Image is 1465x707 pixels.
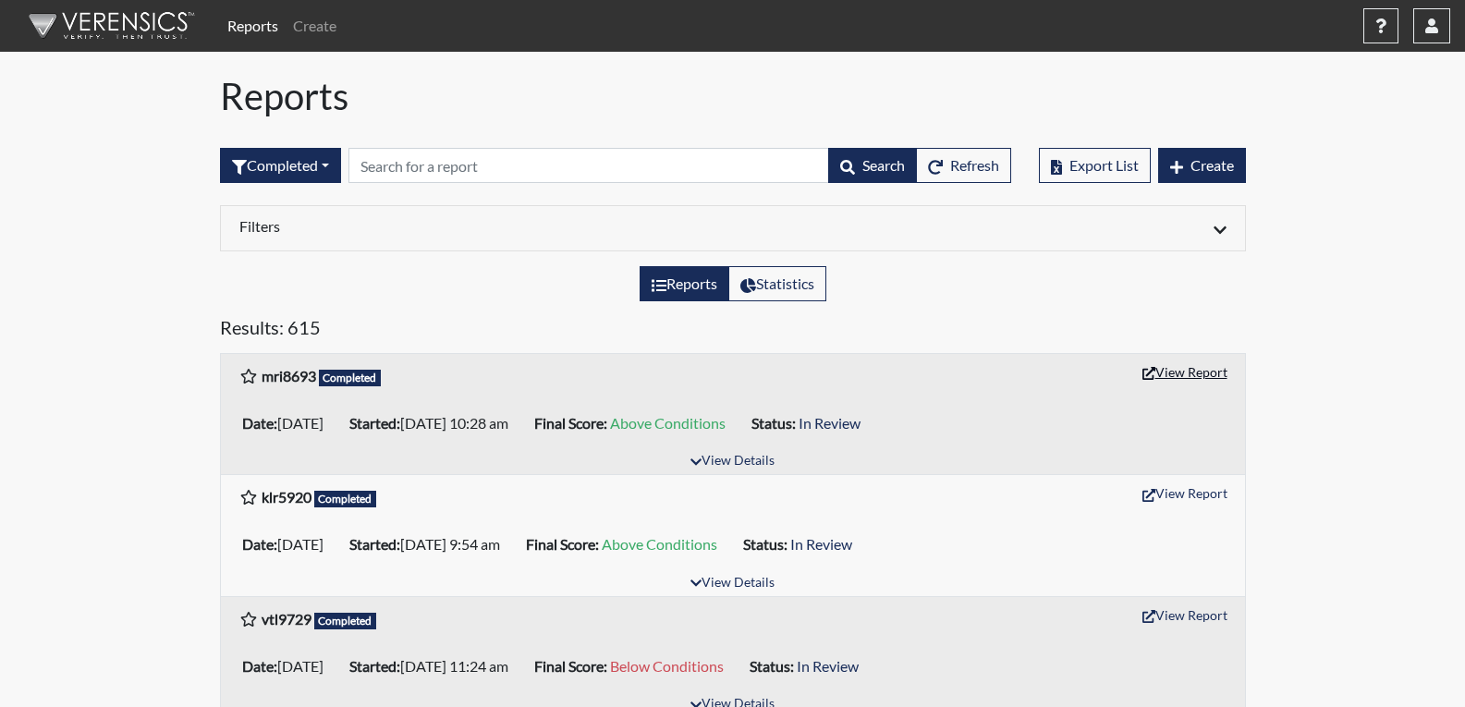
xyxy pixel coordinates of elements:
a: Create [286,7,344,44]
button: View Report [1134,601,1236,629]
b: Status: [743,535,787,553]
li: [DATE] [235,408,342,438]
span: Refresh [950,156,999,174]
a: Reports [220,7,286,44]
span: Completed [314,491,377,507]
li: [DATE] [235,530,342,559]
h6: Filters [239,217,719,235]
label: View statistics about completed interviews [728,266,826,301]
li: [DATE] 10:28 am [342,408,527,438]
b: Date: [242,414,277,432]
li: [DATE] 9:54 am [342,530,519,559]
span: Search [862,156,905,174]
span: Completed [319,370,382,386]
span: Above Conditions [610,414,726,432]
button: View Report [1134,479,1236,507]
h1: Reports [220,74,1246,118]
b: Final Score: [534,657,607,675]
b: klr5920 [262,488,311,506]
span: Above Conditions [602,535,717,553]
span: Create [1190,156,1234,174]
span: In Review [797,657,859,675]
h5: Results: 615 [220,316,1246,346]
b: mri8693 [262,367,316,384]
b: Status: [750,657,794,675]
button: View Report [1134,358,1236,386]
div: Click to expand/collapse filters [226,217,1240,239]
span: Export List [1069,156,1139,174]
span: Completed [314,613,377,629]
label: View the list of reports [640,266,729,301]
div: Filter by interview status [220,148,341,183]
b: Started: [349,414,400,432]
b: Final Score: [534,414,607,432]
b: Final Score: [526,535,599,553]
button: View Details [682,571,783,596]
button: View Details [682,449,783,474]
button: Refresh [916,148,1011,183]
b: Date: [242,535,277,553]
button: Completed [220,148,341,183]
button: Search [828,148,917,183]
li: [DATE] 11:24 am [342,652,527,681]
input: Search by Registration ID, Interview Number, or Investigation Name. [348,148,829,183]
span: In Review [799,414,861,432]
b: vtl9729 [262,610,311,628]
li: [DATE] [235,652,342,681]
b: Date: [242,657,277,675]
b: Status: [751,414,796,432]
button: Create [1158,148,1246,183]
b: Started: [349,535,400,553]
b: Started: [349,657,400,675]
span: In Review [790,535,852,553]
span: Below Conditions [610,657,724,675]
button: Export List [1039,148,1151,183]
